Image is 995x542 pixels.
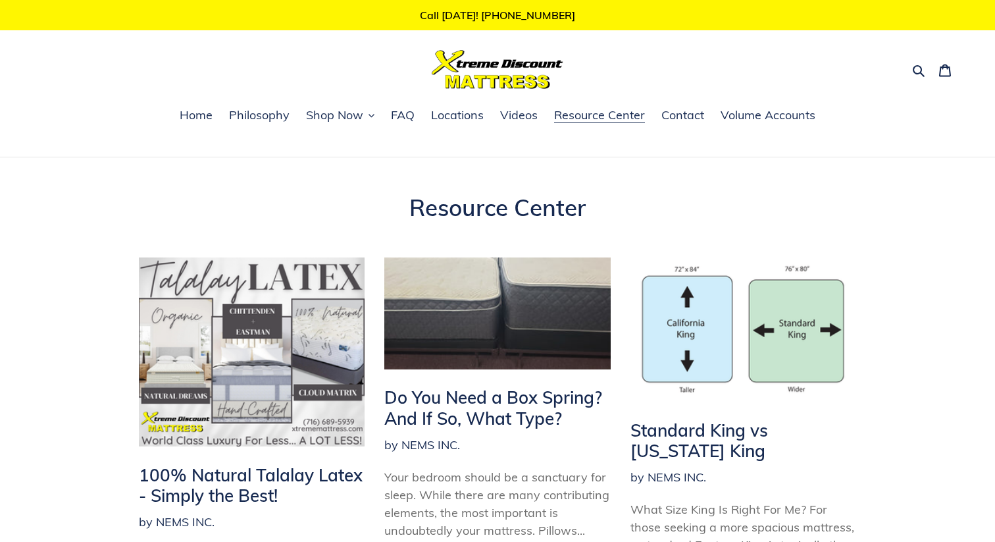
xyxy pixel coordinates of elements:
[384,106,421,126] a: FAQ
[139,194,856,221] h1: Resource Center
[384,436,460,454] span: by NEMS INC.
[431,107,484,123] span: Locations
[661,107,704,123] span: Contact
[721,107,815,123] span: Volume Accounts
[554,107,645,123] span: Resource Center
[432,50,563,89] img: Xtreme Discount Mattress
[139,465,365,506] h2: 100% Natural Talalay Latex - Simply the Best!
[180,107,213,123] span: Home
[630,257,856,462] a: Standard King vs [US_STATE] King
[630,420,856,461] h2: Standard King vs [US_STATE] King
[391,107,415,123] span: FAQ
[424,106,490,126] a: Locations
[384,257,610,429] a: Do You Need a Box Spring? And If So, What Type?
[139,513,215,531] span: by NEMS INC.
[655,106,711,126] a: Contact
[222,106,296,126] a: Philosophy
[306,107,363,123] span: Shop Now
[630,468,706,486] span: by NEMS INC.
[139,257,365,506] a: 100% Natural Talalay Latex - Simply the Best!
[384,468,610,539] div: Your bedroom should be a sanctuary for sleep. While there are many contributing elements, the mos...
[299,106,381,126] button: Shop Now
[714,106,822,126] a: Volume Accounts
[229,107,290,123] span: Philosophy
[500,107,538,123] span: Videos
[548,106,651,126] a: Resource Center
[173,106,219,126] a: Home
[384,387,610,428] h2: Do You Need a Box Spring? And If So, What Type?
[494,106,544,126] a: Videos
